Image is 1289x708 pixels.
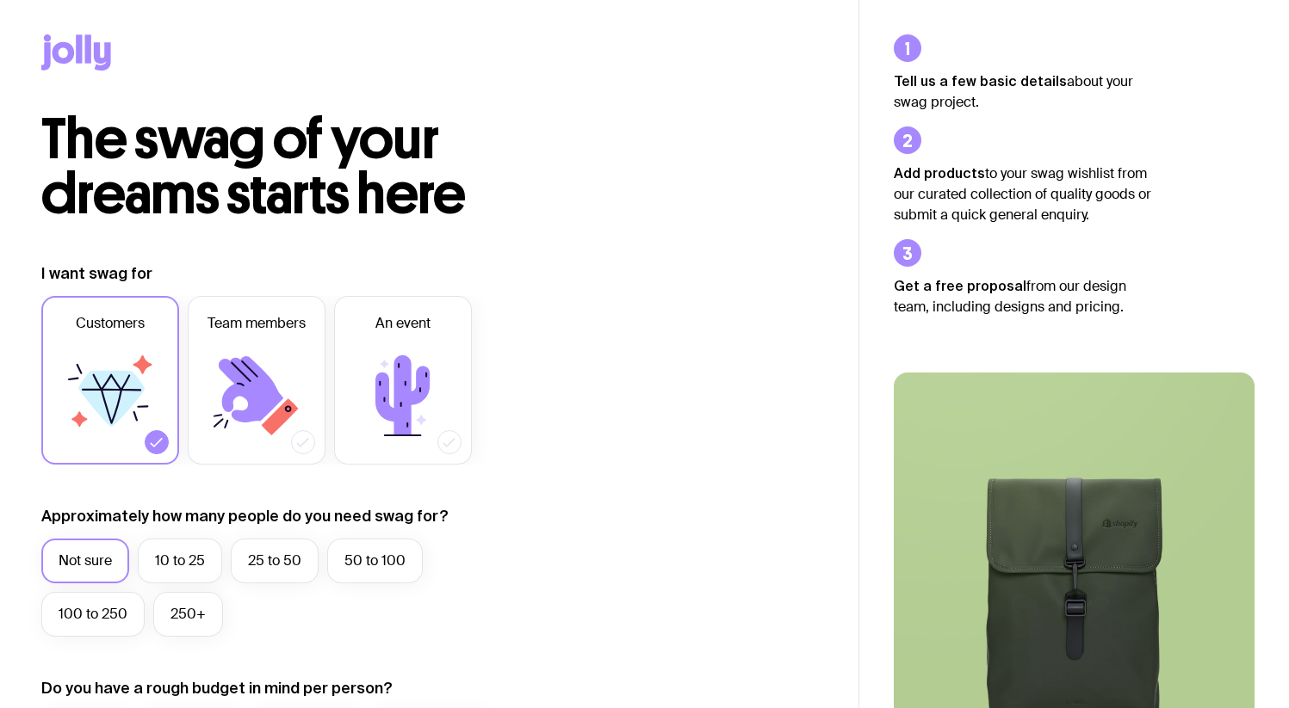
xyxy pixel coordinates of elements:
label: Approximately how many people do you need swag for? [41,506,449,526]
label: 25 to 50 [231,539,319,583]
label: 50 to 100 [327,539,423,583]
label: I want swag for [41,263,152,284]
strong: Add products [894,165,985,181]
strong: Tell us a few basic details [894,73,1067,89]
label: 250+ [153,592,223,637]
span: An event [375,313,431,334]
label: 10 to 25 [138,539,222,583]
span: The swag of your dreams starts here [41,105,466,228]
label: Do you have a rough budget in mind per person? [41,678,393,699]
span: Customers [76,313,145,334]
p: about your swag project. [894,71,1152,113]
p: to your swag wishlist from our curated collection of quality goods or submit a quick general enqu... [894,163,1152,225]
p: from our design team, including designs and pricing. [894,275,1152,317]
span: Team members [208,313,306,334]
label: Not sure [41,539,129,583]
strong: Get a free proposal [894,278,1026,293]
label: 100 to 250 [41,592,145,637]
